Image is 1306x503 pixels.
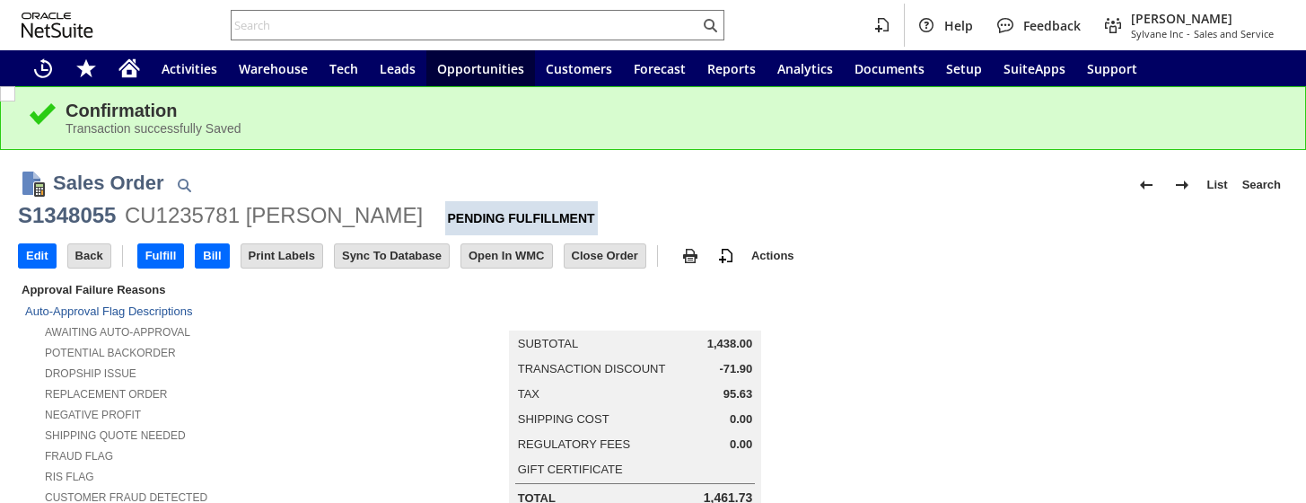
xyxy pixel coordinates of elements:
[45,326,190,339] a: Awaiting Auto-Approval
[679,245,701,267] img: print.svg
[138,244,184,268] input: Fulfill
[946,60,982,77] span: Setup
[45,388,167,401] a: Replacement Order
[767,50,844,86] a: Analytics
[25,304,192,318] a: Auto-Approval Flag Descriptions
[730,412,752,427] span: 0.00
[546,60,612,77] span: Customers
[1187,27,1190,40] span: -
[22,13,93,38] svg: logo
[66,101,1278,121] div: Confirmation
[565,244,645,268] input: Close Order
[162,60,217,77] span: Activities
[18,279,427,300] div: Approval Failure Reasons
[697,50,767,86] a: Reports
[535,50,623,86] a: Customers
[623,50,697,86] a: Forecast
[719,362,752,376] span: -71.90
[1235,171,1288,199] a: Search
[518,437,630,451] a: Regulatory Fees
[45,429,186,442] a: Shipping Quote Needed
[844,50,935,86] a: Documents
[777,60,833,77] span: Analytics
[151,50,228,86] a: Activities
[944,17,973,34] span: Help
[232,14,699,36] input: Search
[518,337,578,350] a: Subtotal
[935,50,993,86] a: Setup
[68,244,110,268] input: Back
[319,50,369,86] a: Tech
[241,244,322,268] input: Print Labels
[18,201,116,230] div: S1348055
[1171,174,1193,196] img: Next
[855,60,925,77] span: Documents
[707,337,753,351] span: 1,438.00
[707,60,756,77] span: Reports
[196,244,228,268] input: Bill
[437,60,524,77] span: Opportunities
[426,50,535,86] a: Opportunities
[1135,174,1157,196] img: Previous
[509,302,762,331] caption: Summary
[45,347,176,359] a: Potential Backorder
[1131,27,1183,40] span: Sylvane Inc
[1194,27,1274,40] span: Sales and Service
[65,50,108,86] div: Shortcuts
[53,168,164,198] h1: Sales Order
[699,14,721,36] svg: Search
[1200,171,1235,199] a: List
[518,387,539,401] a: Tax
[380,60,416,77] span: Leads
[335,244,449,268] input: Sync To Database
[45,367,136,380] a: Dropship Issue
[45,409,141,421] a: Negative Profit
[22,50,65,86] a: Recent Records
[1004,60,1065,77] span: SuiteApps
[66,121,1278,136] div: Transaction successfully Saved
[993,50,1076,86] a: SuiteApps
[75,57,97,79] svg: Shortcuts
[369,50,426,86] a: Leads
[518,463,623,476] a: Gift Certificate
[19,244,56,268] input: Edit
[118,57,140,79] svg: Home
[730,437,752,452] span: 0.00
[445,201,598,235] div: Pending Fulfillment
[518,412,609,426] a: Shipping Cost
[108,50,151,86] a: Home
[125,201,423,230] div: CU1235781 [PERSON_NAME]
[1023,17,1081,34] span: Feedback
[1076,50,1148,86] a: Support
[461,244,552,268] input: Open In WMC
[723,387,753,402] span: 95.63
[744,249,802,262] a: Actions
[1131,10,1274,27] span: [PERSON_NAME]
[715,245,737,267] img: add-record.svg
[32,57,54,79] svg: Recent Records
[518,362,666,375] a: Transaction Discount
[1087,60,1137,77] span: Support
[634,60,686,77] span: Forecast
[228,50,319,86] a: Warehouse
[45,450,113,463] a: Fraud Flag
[239,60,308,77] span: Warehouse
[45,471,94,483] a: RIS flag
[173,174,195,196] img: Quick Find
[329,60,358,77] span: Tech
